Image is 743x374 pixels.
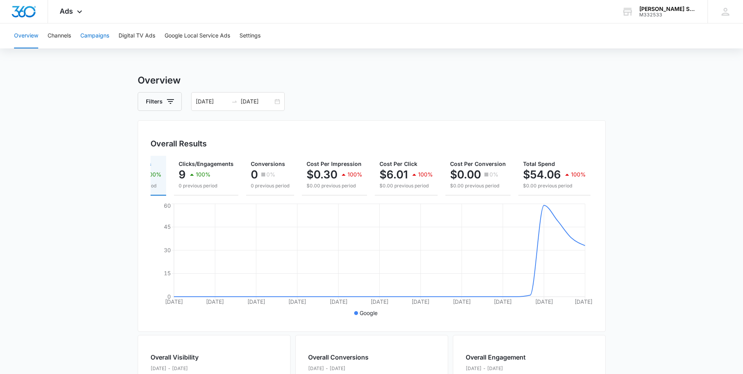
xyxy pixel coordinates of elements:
tspan: [DATE] [575,298,592,305]
tspan: 30 [164,247,171,253]
span: to [231,98,238,105]
tspan: [DATE] [206,298,224,305]
tspan: 45 [164,223,171,230]
p: 0 [251,168,258,181]
div: account name [639,6,696,12]
button: Filters [138,92,182,111]
p: 100% [348,172,362,177]
p: $6.01 [379,168,408,181]
h2: Overall Conversions [308,353,369,362]
p: 100% [571,172,586,177]
span: Cost Per Click [379,160,417,167]
input: End date [241,97,273,106]
h2: Overall Engagement [466,353,526,362]
h3: Overall Results [151,138,207,150]
p: $0.00 previous period [450,182,506,189]
span: Total Spend [523,160,555,167]
tspan: [DATE] [329,298,347,305]
p: [DATE] - [DATE] [466,365,526,372]
p: $0.00 [450,168,481,181]
button: Overview [14,23,38,48]
button: Settings [239,23,261,48]
button: Digital TV Ads [119,23,155,48]
p: 9 [179,168,186,181]
p: $0.00 previous period [379,182,433,189]
button: Google Local Service Ads [165,23,230,48]
h2: Overall Visibility [151,353,199,362]
span: Cost Per Impression [307,160,362,167]
tspan: [DATE] [494,298,512,305]
p: 100% [147,172,161,177]
p: [DATE] - [DATE] [308,365,369,372]
button: Campaigns [80,23,109,48]
tspan: [DATE] [535,298,553,305]
p: [DATE] - [DATE] [151,365,199,372]
tspan: [DATE] [371,298,388,305]
p: 0 previous period [251,182,289,189]
tspan: [DATE] [288,298,306,305]
p: Google [360,309,378,317]
span: swap-right [231,98,238,105]
p: 0% [489,172,498,177]
p: $54.06 [523,168,561,181]
tspan: 15 [164,270,171,276]
tspan: [DATE] [165,298,183,305]
p: $0.00 previous period [307,182,362,189]
tspan: 0 [167,293,171,300]
p: 0% [266,172,275,177]
tspan: [DATE] [411,298,429,305]
p: $0.30 [307,168,337,181]
tspan: [DATE] [452,298,470,305]
p: $0.00 previous period [523,182,586,189]
input: Start date [196,97,228,106]
span: Ads [60,7,73,15]
span: Clicks/Engagements [179,160,234,167]
div: account id [639,12,696,18]
tspan: 60 [164,202,171,209]
span: Cost Per Conversion [450,160,506,167]
h3: Overview [138,73,606,87]
p: 100% [418,172,433,177]
p: 100% [196,172,211,177]
span: Conversions [251,160,285,167]
p: 0 previous period [179,182,234,189]
button: Channels [48,23,71,48]
tspan: [DATE] [247,298,265,305]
